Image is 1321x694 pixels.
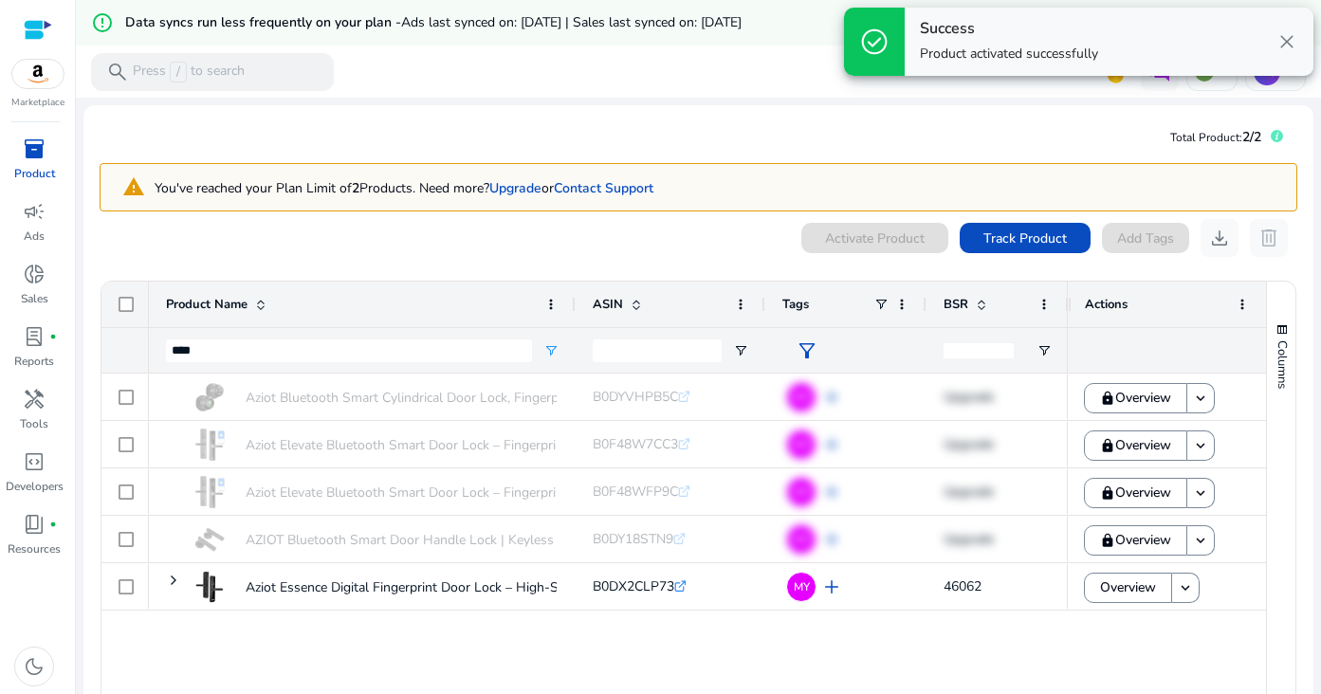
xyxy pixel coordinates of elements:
[593,388,678,406] span: B0DYVHPB5C
[1100,438,1115,453] mat-icon: lock
[1208,227,1231,249] span: download
[489,179,541,197] a: Upgrade
[246,378,634,417] p: Aziot Bluetooth Smart Cylindrical Door Lock, Fingerprint Access,...
[794,581,810,593] span: MY
[859,27,890,57] span: check_circle
[1274,340,1291,389] span: Columns
[193,522,227,557] img: 31m7QPJJEbL._SS100_.jpg
[593,483,678,501] span: B0F48WFP9C
[23,200,46,223] span: campaign
[593,577,674,595] span: B0DX2CLP73
[489,179,554,197] span: or
[796,339,818,362] span: filter_alt
[133,62,245,82] p: Press to search
[108,172,155,204] mat-icon: warning
[960,223,1091,253] button: Track Product
[782,296,809,313] span: Tags
[49,333,57,340] span: fiber_manual_record
[11,96,64,110] p: Marketplace
[12,60,64,88] img: amazon.svg
[1115,378,1171,417] span: Overview
[944,577,982,595] span: 46062
[91,11,114,34] mat-icon: error_outline
[920,20,1098,38] h4: Success
[1084,383,1187,413] button: Overview
[23,513,46,536] span: book_4
[1192,484,1209,502] mat-icon: keyboard_arrow_down
[1201,219,1238,257] button: download
[593,435,678,453] span: B0F48W7CC3
[593,296,623,313] span: ASIN
[1100,533,1115,548] mat-icon: lock
[8,540,61,557] p: Resources
[1085,296,1128,313] span: Actions
[593,339,722,362] input: ASIN Filter Input
[20,415,48,432] p: Tools
[24,228,45,245] p: Ads
[23,137,46,160] span: inventory_2
[23,450,46,473] span: code_blocks
[1115,520,1171,559] span: Overview
[246,473,642,512] p: Aziot Elevate Bluetooth Smart Door Lock – Fingerprint, Passcode,...
[1084,525,1187,556] button: Overview
[166,339,532,362] input: Product Name Filter Input
[49,520,57,528] span: fiber_manual_record
[23,655,46,678] span: dark_mode
[543,343,559,358] button: Open Filter Menu
[733,343,748,358] button: Open Filter Menu
[554,179,653,197] a: Contact Support
[21,290,48,307] p: Sales
[125,15,742,31] h5: Data syncs run less frequently on your plan -
[1100,391,1115,406] mat-icon: lock
[155,178,653,198] p: You've reached your Plan Limit of Products. Need more?
[1242,128,1261,146] span: 2/2
[593,530,673,548] span: B0DY18STN9
[23,263,46,285] span: donut_small
[193,475,227,509] img: 41acn0gGxXL._SS100_.jpg
[166,296,248,313] span: Product Name
[246,568,648,607] p: Aziot Essence Digital Fingerprint Door Lock – High-Security Digital...
[1115,473,1171,512] span: Overview
[1192,437,1209,454] mat-icon: keyboard_arrow_down
[920,45,1098,64] p: Product activated successfully
[193,428,227,462] img: 41acn0gGxXL._SS100_.jpg
[1100,568,1156,607] span: Overview
[14,353,54,370] p: Reports
[820,575,843,598] span: add
[1084,430,1187,461] button: Overview
[983,228,1067,248] span: Track Product
[1037,343,1052,358] button: Open Filter Menu
[246,426,642,465] p: Aziot Elevate Bluetooth Smart Door Lock – Fingerprint, Passcode,...
[106,61,129,83] span: search
[14,165,55,182] p: Product
[1275,30,1298,53] span: close
[1100,485,1115,501] mat-icon: lock
[401,13,742,31] span: Ads last synced on: [DATE] | Sales last synced on: [DATE]
[352,179,359,197] b: 2
[1192,532,1209,549] mat-icon: keyboard_arrow_down
[944,296,968,313] span: BSR
[246,520,699,559] p: AZIOT Bluetooth Smart Door Handle Lock | Keyless Entry with Fingerprint,...
[1084,573,1172,603] button: Overview
[1177,579,1194,596] mat-icon: keyboard_arrow_down
[193,380,227,414] img: 41a-P2MK2-L._SS100_.jpg
[1192,390,1209,407] mat-icon: keyboard_arrow_down
[1115,426,1171,465] span: Overview
[1084,478,1187,508] button: Overview
[6,478,64,495] p: Developers
[170,62,187,82] span: /
[1170,130,1242,145] span: Total Product:
[193,570,227,604] img: 31uLib+8U1L._SS100_.jpg
[23,325,46,348] span: lab_profile
[23,388,46,411] span: handyman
